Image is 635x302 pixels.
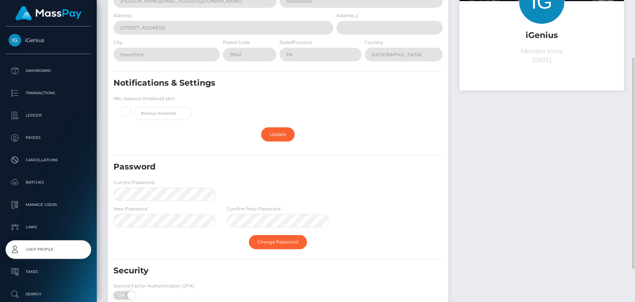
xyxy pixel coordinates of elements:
[113,161,390,173] h5: Password
[113,77,390,89] h5: Notifications & Settings
[9,65,88,76] p: Dashboard
[113,12,132,19] label: Address
[6,263,91,281] a: Taxes
[9,289,88,300] p: Search
[113,39,122,46] label: City
[15,6,81,20] img: MassPay Logo
[9,177,88,188] p: Batches
[6,173,91,192] a: Batches
[6,106,91,125] a: Ledger
[9,244,88,255] p: User Profile
[9,222,88,233] p: Links
[113,291,131,299] span: ON
[6,218,91,236] a: Links
[9,132,88,143] p: Payees
[261,127,295,142] a: Update
[465,30,618,41] h5: iGenius
[336,12,358,19] label: Address 2
[6,128,91,147] a: Payees
[6,195,91,214] a: Manage Users
[9,199,88,210] p: Manage Users
[6,151,91,169] a: Cancellations
[249,235,307,249] a: Change Password
[6,37,91,44] span: iGenius
[9,155,88,166] p: Cancellations
[113,206,147,212] label: New Password
[279,39,312,46] label: State/Province
[9,34,21,47] img: iGenius
[9,88,88,99] p: Transactions
[465,47,618,65] p: Member since [DATE]
[113,179,154,186] label: Current Password
[9,110,88,121] p: Ledger
[113,95,175,102] label: Min. balance threshold alert
[6,61,91,80] a: Dashboard
[227,206,280,212] label: Confirm New Password
[365,39,383,46] label: Country
[113,283,194,289] label: Second Factor Authentication (2FA)
[6,240,91,259] a: User Profile
[113,265,390,277] h5: Security
[9,266,88,277] p: Taxes
[6,84,91,102] a: Transactions
[223,39,250,46] label: Postal Code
